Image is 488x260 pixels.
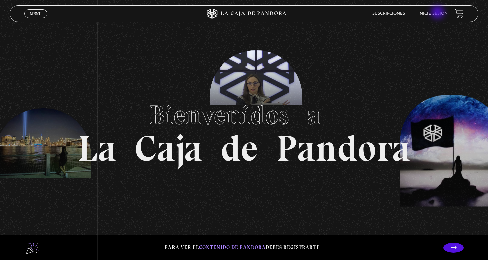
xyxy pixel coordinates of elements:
a: Suscripciones [372,12,405,16]
span: Menu [30,12,41,16]
p: Para ver el debes registrarte [165,243,320,252]
span: contenido de Pandora [199,244,266,250]
span: Cerrar [28,17,44,22]
a: Inicie sesión [418,12,448,16]
h1: La Caja de Pandora [78,93,410,167]
a: View your shopping cart [455,9,464,18]
span: Bienvenidos a [149,99,339,131]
